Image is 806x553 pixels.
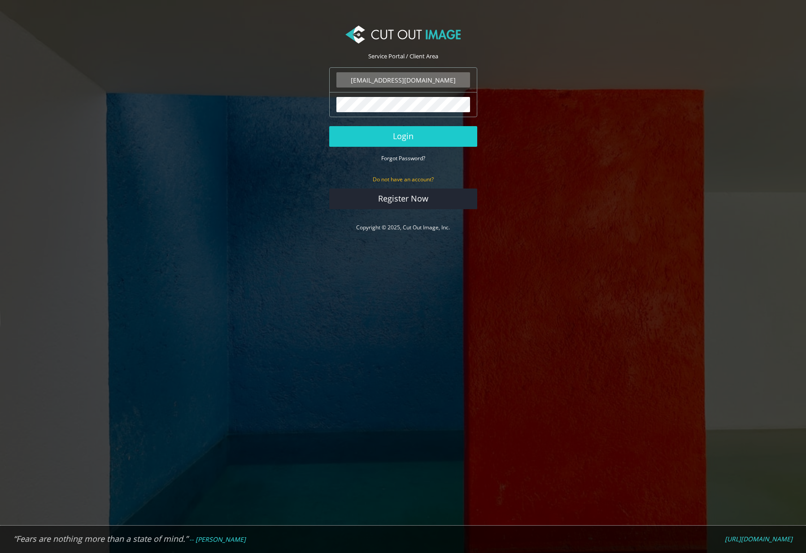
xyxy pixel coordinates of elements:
a: Forgot Password? [381,154,425,162]
img: Cut Out Image [345,26,460,44]
small: Do not have an account? [373,176,434,183]
a: Copyright © 2025, Cut Out Image, Inc. [356,224,450,231]
em: -- [PERSON_NAME] [189,535,246,544]
button: Login [329,126,477,147]
span: Service Portal / Client Area [368,52,438,60]
em: “Fears are nothing more than a state of mind.” [13,533,188,544]
input: Email Address [336,72,470,88]
a: [URL][DOMAIN_NAME] [725,535,793,543]
em: [URL][DOMAIN_NAME] [725,535,793,543]
a: Register Now [329,189,477,209]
